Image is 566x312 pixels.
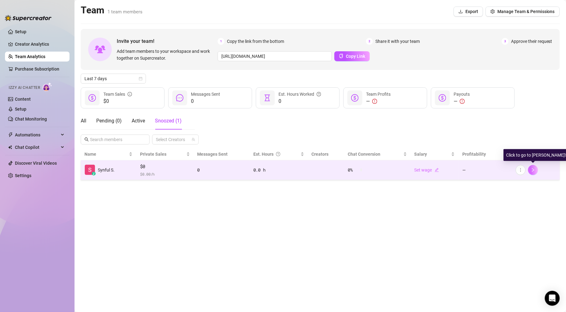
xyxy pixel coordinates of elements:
[459,160,512,180] td: —
[454,7,483,16] button: Export
[103,91,132,98] div: Team Sales
[15,54,45,59] a: Team Analytics
[81,4,143,16] h2: Team
[414,167,439,172] a: Set wageedit
[81,148,136,160] th: Name
[366,38,373,45] span: 2
[15,39,65,49] a: Creator Analytics
[264,94,271,102] span: hourglass
[276,151,280,158] span: question-circle
[103,98,132,105] span: $0
[460,99,465,104] span: exclamation-circle
[465,9,478,14] span: Export
[218,38,224,45] span: 1
[5,15,52,21] img: logo-BBDzfeDw.svg
[308,148,344,160] th: Creators
[128,91,132,98] span: info-circle
[486,7,560,16] button: Manage Team & Permissions
[351,94,359,102] span: dollar-circle
[8,145,12,149] img: Chat Copilot
[197,152,228,157] span: Messages Sent
[15,117,47,122] a: Chat Monitoring
[155,118,182,124] span: Snoozed ( 1 )
[439,94,446,102] span: dollar-circle
[366,92,391,97] span: Team Profits
[84,137,89,142] span: search
[414,152,427,157] span: Salary
[15,173,31,178] a: Settings
[15,64,65,74] a: Purchase Subscription
[511,38,552,45] span: Approve their request
[227,38,284,45] span: Copy the link from the bottom
[107,9,143,15] span: 1 team members
[491,9,495,14] span: setting
[253,151,299,158] div: Est. Hours
[454,92,470,97] span: Payouts
[191,98,220,105] span: 0
[96,117,122,125] div: Pending ( 0 )
[140,152,166,157] span: Private Sales
[531,168,535,172] span: right
[81,117,86,125] div: All
[15,130,59,140] span: Automations
[372,99,377,104] span: exclamation-circle
[435,168,439,172] span: edit
[84,74,142,83] span: Last 7 days
[140,163,190,170] span: $0
[117,37,218,45] span: Invite your team!
[346,54,365,59] span: Copy Link
[545,291,560,306] div: Open Intercom Messenger
[15,97,31,102] a: Content
[139,77,143,80] span: calendar
[15,29,26,34] a: Setup
[191,92,220,97] span: Messages Sent
[92,172,96,176] div: z
[192,138,195,141] span: team
[518,168,523,172] span: more
[253,167,304,173] div: 0.0 h
[84,151,128,158] span: Name
[140,171,190,177] span: $ 0.00 /h
[15,161,57,166] a: Discover Viral Videos
[98,167,115,173] span: Synful S.
[197,167,246,173] div: 0
[375,38,420,45] span: Share it with your team
[317,91,321,98] span: question-circle
[88,94,96,102] span: dollar-circle
[132,118,145,124] span: Active
[15,107,26,112] a: Setup
[117,48,215,62] span: Add team members to your workspace and work together on Supercreator.
[278,98,321,105] span: 0
[348,167,358,173] span: 0 %
[497,9,555,14] span: Manage Team & Permissions
[454,98,470,105] div: —
[8,132,13,137] span: thunderbolt
[15,142,59,152] span: Chat Copilot
[176,94,183,102] span: message
[339,54,343,58] span: copy
[502,38,509,45] span: 3
[366,98,391,105] div: —
[462,152,486,157] span: Profitability
[278,91,321,98] div: Est. Hours Worked
[90,136,141,143] input: Search members
[459,9,463,14] span: download
[9,85,40,91] span: Izzy AI Chatter
[43,82,52,91] img: AI Chatter
[85,165,95,175] img: Synful Symone
[334,51,370,61] button: Copy Link
[348,152,381,157] span: Chat Conversion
